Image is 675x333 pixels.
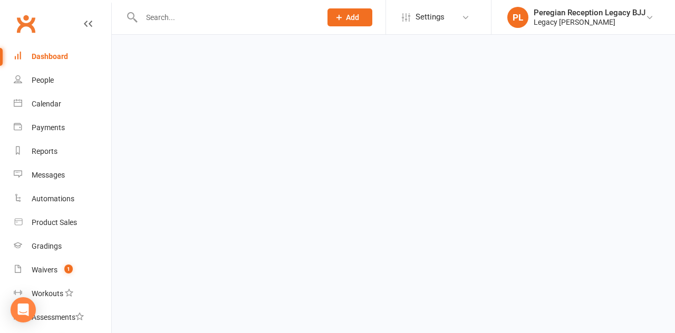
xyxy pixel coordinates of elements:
[14,116,111,140] a: Payments
[32,194,74,203] div: Automations
[14,92,111,116] a: Calendar
[327,8,372,26] button: Add
[64,265,73,273] span: 1
[32,76,54,84] div: People
[14,45,111,68] a: Dashboard
[32,100,61,108] div: Calendar
[32,242,62,250] div: Gradings
[138,10,314,25] input: Search...
[14,140,111,163] a: Reports
[32,218,77,227] div: Product Sales
[534,8,645,17] div: Peregian Reception Legacy BJJ
[32,266,57,274] div: Waivers
[32,123,65,132] div: Payments
[14,282,111,306] a: Workouts
[11,297,36,322] div: Open Intercom Messenger
[346,13,359,22] span: Add
[14,211,111,234] a: Product Sales
[32,313,84,321] div: Assessments
[14,306,111,329] a: Assessments
[13,11,39,37] a: Clubworx
[14,234,111,258] a: Gradings
[14,68,111,92] a: People
[32,52,68,61] div: Dashboard
[14,187,111,211] a: Automations
[416,5,445,29] span: Settings
[32,147,57,155] div: Reports
[507,7,528,28] div: PL
[14,163,111,187] a: Messages
[534,17,645,27] div: Legacy [PERSON_NAME]
[14,258,111,282] a: Waivers 1
[32,289,63,298] div: Workouts
[32,171,65,179] div: Messages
